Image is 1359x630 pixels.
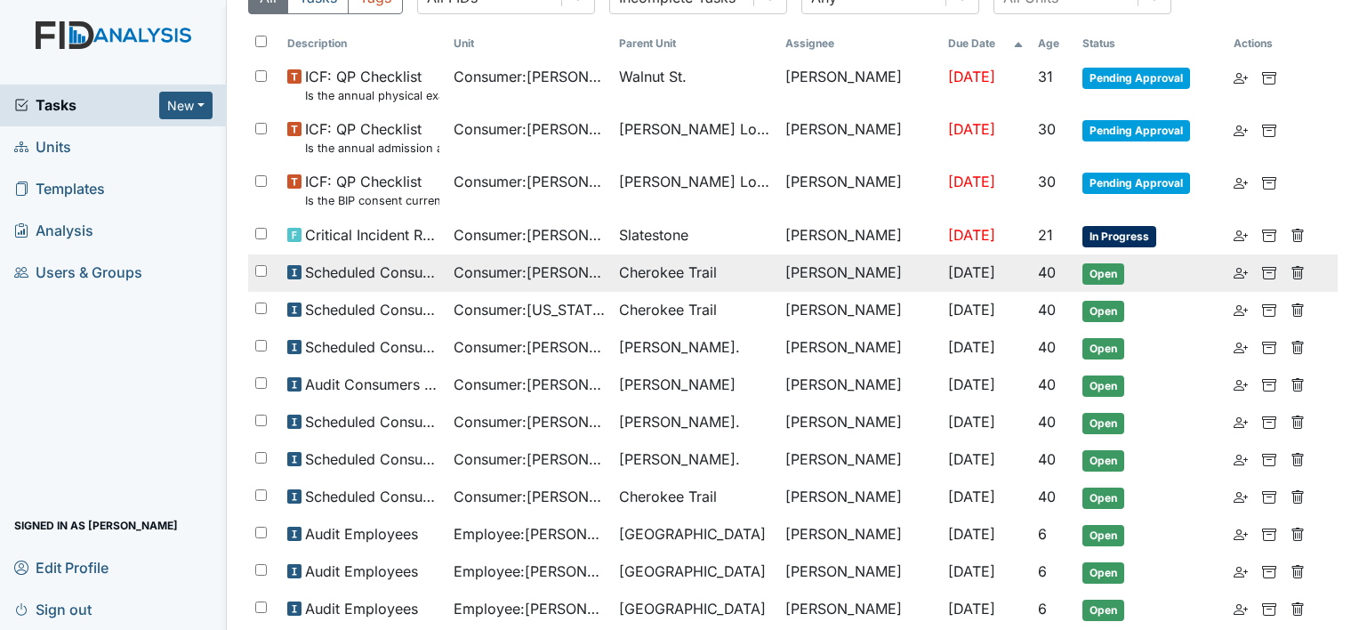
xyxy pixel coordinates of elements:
[1262,66,1276,87] a: Archive
[948,525,995,543] span: [DATE]
[1262,118,1276,140] a: Archive
[305,171,439,209] span: ICF: QP Checklist Is the BIP consent current? (document the date, BIP number in the comment section)
[14,175,105,203] span: Templates
[1038,226,1053,244] span: 21
[619,224,688,246] span: Slatestone
[1082,450,1124,472] span: Open
[619,118,771,140] span: [PERSON_NAME] Loop
[305,598,418,619] span: Audit Employees
[1262,336,1276,358] a: Archive
[1082,338,1124,359] span: Open
[14,94,159,116] a: Tasks
[619,336,740,358] span: [PERSON_NAME].
[778,441,941,479] td: [PERSON_NAME]
[619,66,687,87] span: Walnut St.
[14,553,109,581] span: Edit Profile
[1291,299,1305,320] a: Delete
[305,262,439,283] span: Scheduled Consumer Chart Review
[778,254,941,292] td: [PERSON_NAME]
[1038,68,1053,85] span: 31
[619,523,766,545] span: [GEOGRAPHIC_DATA]
[1291,336,1305,358] a: Delete
[778,59,941,111] td: [PERSON_NAME]
[1262,262,1276,283] a: Archive
[941,28,1031,59] th: Toggle SortBy
[305,118,439,157] span: ICF: QP Checklist Is the annual admission agreement current? (document the date in the comment se...
[778,217,941,254] td: [PERSON_NAME]
[948,376,995,393] span: [DATE]
[14,512,178,539] span: Signed in as [PERSON_NAME]
[1082,68,1190,89] span: Pending Approval
[1038,376,1056,393] span: 40
[619,411,740,432] span: [PERSON_NAME].
[446,28,613,59] th: Toggle SortBy
[1038,562,1047,580] span: 6
[619,171,771,192] span: [PERSON_NAME] Loop
[305,299,439,320] span: Scheduled Consumer Chart Review
[305,411,439,432] span: Scheduled Consumer Chart Review
[619,262,717,283] span: Cherokee Trail
[619,448,740,470] span: [PERSON_NAME].
[305,486,439,507] span: Scheduled Consumer Chart Review
[1262,171,1276,192] a: Archive
[1038,263,1056,281] span: 40
[1038,450,1056,468] span: 40
[1038,301,1056,319] span: 40
[454,486,606,507] span: Consumer : [PERSON_NAME]
[1262,598,1276,619] a: Archive
[948,413,995,431] span: [DATE]
[1291,224,1305,246] a: Delete
[454,598,606,619] span: Employee : [PERSON_NAME]
[1082,120,1190,141] span: Pending Approval
[1226,28,1315,59] th: Actions
[305,192,439,209] small: Is the BIP consent current? (document the date, BIP number in the comment section)
[619,598,766,619] span: [GEOGRAPHIC_DATA]
[454,374,606,395] span: Consumer : [PERSON_NAME]
[280,28,446,59] th: Toggle SortBy
[1262,299,1276,320] a: Archive
[14,259,142,287] span: Users & Groups
[619,486,717,507] span: Cherokee Trail
[778,479,941,516] td: [PERSON_NAME]
[948,263,995,281] span: [DATE]
[14,595,92,623] span: Sign out
[619,374,736,395] span: [PERSON_NAME]
[1291,561,1305,582] a: Delete
[948,600,995,618] span: [DATE]
[1038,488,1056,505] span: 40
[1082,562,1124,584] span: Open
[1038,413,1056,431] span: 40
[1038,600,1047,618] span: 6
[454,66,606,87] span: Consumer : [PERSON_NAME]
[1262,448,1276,470] a: Archive
[778,367,941,404] td: [PERSON_NAME]
[1038,525,1047,543] span: 6
[1082,173,1190,194] span: Pending Approval
[454,336,606,358] span: Consumer : [PERSON_NAME]
[454,171,606,192] span: Consumer : [PERSON_NAME], Shekeyra
[305,448,439,470] span: Scheduled Consumer Chart Review
[159,92,213,119] button: New
[305,140,439,157] small: Is the annual admission agreement current? (document the date in the comment section)
[1291,374,1305,395] a: Delete
[1082,525,1124,546] span: Open
[305,87,439,104] small: Is the annual physical exam current? (document the date in the comment section)
[778,591,941,628] td: [PERSON_NAME]
[1031,28,1075,59] th: Toggle SortBy
[454,448,606,470] span: Consumer : [PERSON_NAME]
[454,262,606,283] span: Consumer : [PERSON_NAME]
[778,329,941,367] td: [PERSON_NAME]
[305,66,439,104] span: ICF: QP Checklist Is the annual physical exam current? (document the date in the comment section)
[1291,598,1305,619] a: Delete
[948,226,995,244] span: [DATE]
[778,111,941,164] td: [PERSON_NAME]
[1262,523,1276,545] a: Archive
[454,411,606,432] span: Consumer : [PERSON_NAME]
[454,118,606,140] span: Consumer : [PERSON_NAME], Shekeyra
[612,28,778,59] th: Toggle SortBy
[619,299,717,320] span: Cherokee Trail
[778,28,941,59] th: Assignee
[1038,120,1056,138] span: 30
[1262,486,1276,507] a: Archive
[454,224,606,246] span: Consumer : [PERSON_NAME]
